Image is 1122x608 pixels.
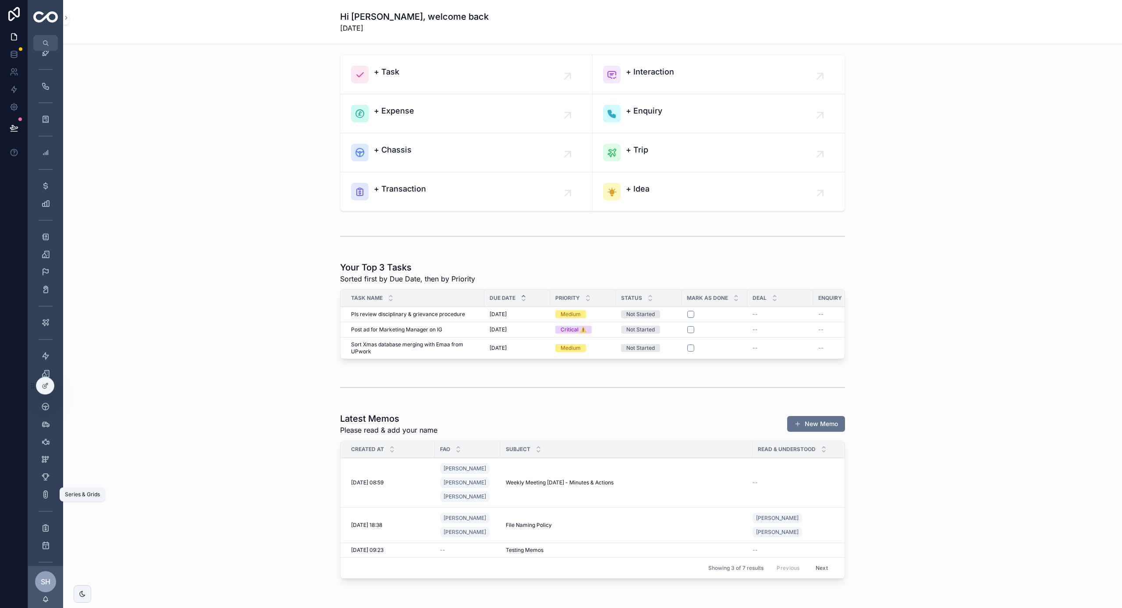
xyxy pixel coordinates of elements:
span: [PERSON_NAME] [756,529,799,536]
span: [PERSON_NAME] [444,493,486,500]
a: + Trip [593,133,845,172]
div: Not Started [626,326,655,334]
a: Medium [555,310,611,318]
div: Series & Grids [65,491,100,498]
span: File Naming Policy [506,522,552,529]
span: + Trip [626,144,648,156]
a: + Transaction [341,172,593,211]
span: [DATE] [490,311,507,318]
a: [DATE] [490,326,545,333]
a: [DATE] 08:59 [351,479,430,486]
span: -- [753,345,758,352]
span: -- [818,345,824,352]
a: -- [753,479,840,486]
span: + Chassis [374,144,412,156]
a: File Naming Policy [506,522,747,529]
a: [PERSON_NAME] [440,527,490,537]
span: Due Date [490,295,515,302]
a: Testing Memos [506,547,747,554]
span: [DATE] 18:38 [351,522,382,529]
span: Pls review disciplinary & grievance procedure [351,311,465,318]
span: [PERSON_NAME] [444,515,486,522]
span: [PERSON_NAME] [444,529,486,536]
span: Subject [506,446,530,453]
div: Medium [561,344,581,352]
span: [DATE] 09:23 [351,547,383,554]
div: Critical ⚠️️ [561,326,586,334]
a: [DATE] 18:38 [351,522,430,529]
a: + Task [341,55,593,94]
span: ENQUIRY [818,295,842,302]
a: + Chassis [341,133,593,172]
a: + Idea [593,172,845,211]
a: Not Started [621,326,676,334]
span: [DATE] 08:59 [351,479,383,486]
span: -- [818,311,824,318]
span: + Expense [374,105,414,117]
span: Deal [753,295,767,302]
div: Not Started [626,310,655,318]
a: [DATE] [490,311,545,318]
span: + Interaction [626,66,674,78]
h1: Hi [PERSON_NAME], welcome back [340,11,489,23]
a: -- [818,326,873,333]
a: -- [753,345,808,352]
a: Not Started [621,344,676,352]
span: -- [818,326,824,333]
span: [DATE] [340,23,489,33]
a: + Expense [341,94,593,133]
span: -- [440,547,445,554]
a: Sort Xmas database merging with Emaa from UPwork [351,341,479,355]
a: Weekly Meeting [DATE] - Minutes & Actions [506,479,747,486]
span: -- [753,479,758,486]
span: [PERSON_NAME] [444,465,486,472]
span: Mark As Done [687,295,728,302]
a: Not Started [621,310,676,318]
span: Priority [555,295,580,302]
span: -- [753,326,758,333]
a: [PERSON_NAME] [440,491,490,502]
span: Please read & add your name [340,425,437,435]
a: -- [753,311,808,318]
span: Read & understood [758,446,816,453]
a: Critical ⚠️️ [555,326,611,334]
button: Next [810,561,834,575]
span: Task Name [351,295,383,302]
a: Post ad for Marketing Manager on IG [351,326,479,333]
a: [DATE] [490,345,545,352]
a: [PERSON_NAME] [753,513,802,523]
span: [DATE] [490,345,507,352]
span: -- [753,311,758,318]
a: + Interaction [593,55,845,94]
a: [PERSON_NAME][PERSON_NAME][PERSON_NAME] [440,462,495,504]
div: Not Started [626,344,655,352]
a: [DATE] 09:23 [351,547,430,554]
span: Created at [351,446,384,453]
a: -- [818,345,873,352]
div: Medium [561,310,581,318]
a: [PERSON_NAME] [440,463,490,474]
span: + Idea [626,183,650,195]
span: + Enquiry [626,105,662,117]
a: -- [753,547,840,554]
a: -- [818,311,873,318]
a: [PERSON_NAME] [440,513,490,523]
span: FAO [440,446,450,453]
span: Showing 3 of 7 results [708,565,763,572]
span: Status [621,295,642,302]
span: [PERSON_NAME] [756,515,799,522]
a: -- [753,326,808,333]
a: [PERSON_NAME] [440,477,490,488]
span: Post ad for Marketing Manager on IG [351,326,442,333]
span: Sorted first by Due Date, then by Priority [340,274,475,284]
span: Weekly Meeting [DATE] - Minutes & Actions [506,479,614,486]
a: [PERSON_NAME] [753,527,802,537]
span: [DATE] [490,326,507,333]
span: + Task [374,66,399,78]
span: + Transaction [374,183,426,195]
a: [PERSON_NAME][PERSON_NAME] [440,511,495,539]
a: -- [440,547,495,554]
a: New Memo [787,416,845,432]
a: [PERSON_NAME][PERSON_NAME] [753,511,840,539]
